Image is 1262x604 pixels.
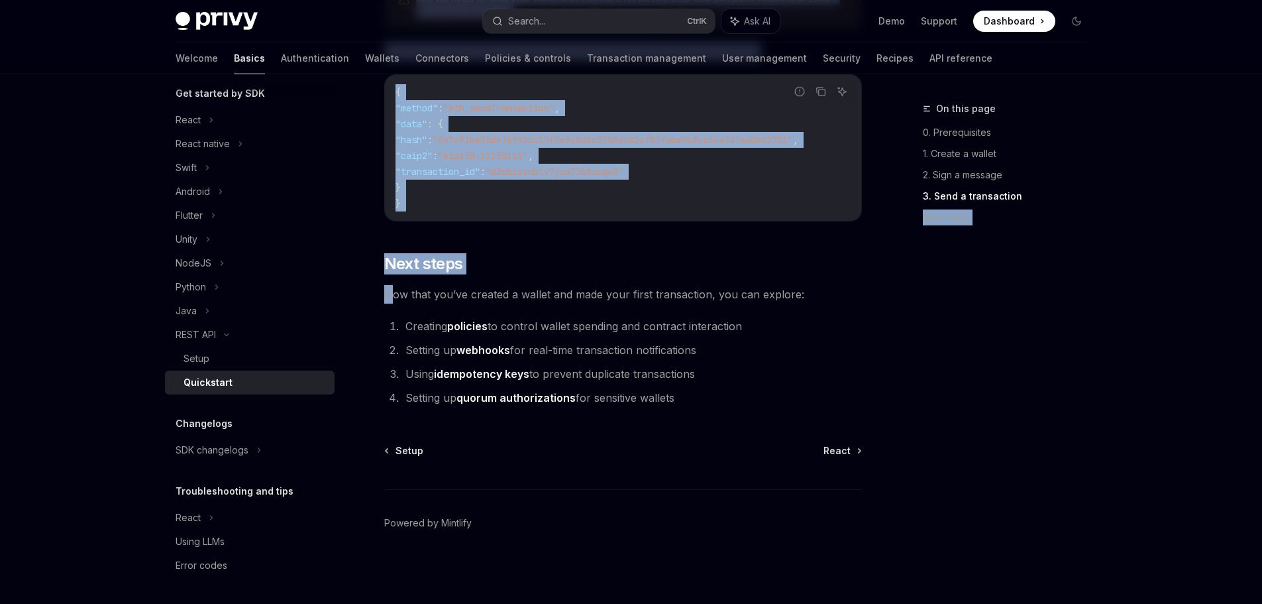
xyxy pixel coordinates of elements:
[176,255,211,271] div: NodeJS
[184,351,209,367] div: Setup
[395,86,401,98] span: {
[447,320,488,333] a: policies
[791,83,808,100] button: Report incorrect code
[165,347,335,371] a: Setup
[395,150,433,162] span: "caip2"
[480,166,486,178] span: :
[923,143,1098,164] a: 1. Create a wallet
[929,42,992,74] a: API reference
[528,150,533,162] span: ,
[401,341,862,359] li: Setting up for real-time transaction notifications
[384,516,472,530] a: Powered by Mintlify
[176,231,197,247] div: Unity
[415,42,469,74] a: Connectors
[456,343,510,357] a: webhooks
[456,391,576,405] a: quorum authorizations
[744,15,770,28] span: Ask AI
[687,16,707,27] span: Ctrl K
[923,186,1098,207] a: 3. Send a transaction
[176,416,233,432] h5: Changelogs
[176,42,218,74] a: Welcome
[793,134,798,146] span: ,
[365,42,399,74] a: Wallets
[176,12,258,30] img: dark logo
[438,150,528,162] span: "eip155:11155111"
[395,198,401,210] span: }
[923,164,1098,186] a: 2. Sign a message
[483,9,715,33] button: Search...CtrlK
[443,102,554,114] span: "eth_sendTransaction"
[165,530,335,554] a: Using LLMs
[395,444,423,457] span: Setup
[176,160,197,176] div: Swift
[395,182,401,194] span: }
[386,444,423,457] a: Setup
[427,118,443,130] span: : {
[433,134,793,146] span: "0x7c91ba85d67ef92cc15f3e9c8d8c5788e982cf83fabe9bfcc66a747aa0bd3701"
[984,15,1035,28] span: Dashboard
[176,112,201,128] div: React
[176,208,203,223] div: Flutter
[921,15,957,28] a: Support
[722,42,807,74] a: User management
[395,118,427,130] span: "data"
[554,102,560,114] span: ,
[427,134,433,146] span: :
[823,42,861,74] a: Security
[395,102,438,114] span: "method"
[184,375,233,391] div: Quickstart
[176,510,201,526] div: React
[384,253,463,274] span: Next steps
[176,442,248,458] div: SDK changelogs
[587,42,706,74] a: Transaction management
[823,444,861,457] a: React
[384,285,862,304] span: Now that you’ve created a wallet and made your first transaction, you can explore:
[165,554,335,577] a: Error codes
[395,166,480,178] span: "transaction_id"
[876,42,914,74] a: Recipes
[401,365,862,383] li: Using to prevent duplicate transactions
[923,207,1098,228] a: Next steps
[234,42,265,74] a: Basics
[1066,11,1087,32] button: Toggle dark mode
[438,102,443,114] span: :
[833,83,851,100] button: Ask AI
[401,317,862,335] li: Creating to control wallet spending and contract interaction
[434,367,529,381] a: idempotency keys
[823,444,851,457] span: React
[176,558,227,574] div: Error codes
[395,134,427,146] span: "hash"
[485,42,571,74] a: Policies & controls
[508,13,545,29] div: Search...
[281,42,349,74] a: Authentication
[433,150,438,162] span: :
[721,9,780,33] button: Ask AI
[176,534,225,550] div: Using LLMs
[176,303,197,319] div: Java
[936,101,996,117] span: On this page
[878,15,905,28] a: Demo
[812,83,829,100] button: Copy the contents from the code block
[176,483,293,499] h5: Troubleshooting and tips
[401,389,862,407] li: Setting up for sensitive wallets
[973,11,1055,32] a: Dashboard
[176,279,206,295] div: Python
[176,184,210,200] div: Android
[165,371,335,394] a: Quickstart
[923,122,1098,143] a: 0. Prerequisites
[176,136,230,152] div: React native
[176,327,216,343] div: REST API
[486,166,623,178] span: "d2obiyxnblv7jzp73b8scqa8"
